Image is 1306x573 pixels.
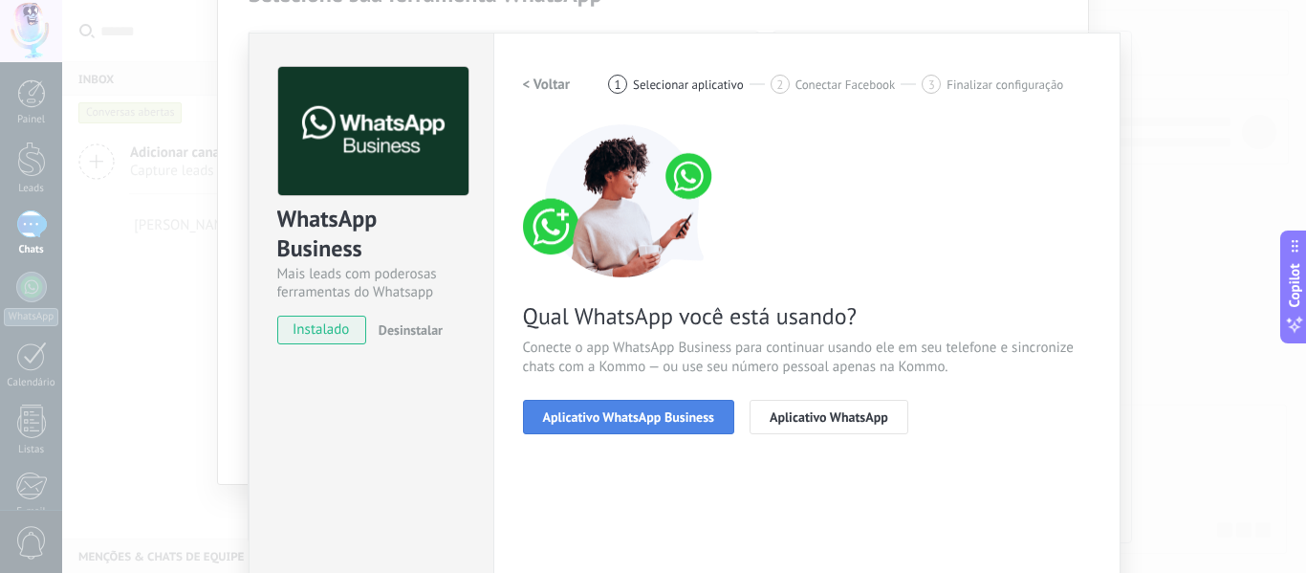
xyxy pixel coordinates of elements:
[523,339,1091,377] span: Conecte o app WhatsApp Business para continuar usando ele em seu telefone e sincronize chats com ...
[750,400,908,434] button: Aplicativo WhatsApp
[523,124,724,277] img: connect number
[633,77,744,92] span: Selecionar aplicativo
[277,265,466,301] div: Mais leads com poderosas ferramentas do Whatsapp
[770,410,888,424] span: Aplicativo WhatsApp
[928,77,935,93] span: 3
[615,77,621,93] span: 1
[278,67,468,196] img: logo_main.png
[371,316,443,344] button: Desinstalar
[776,77,783,93] span: 2
[947,77,1063,92] span: Finalizar configuração
[1285,263,1304,307] span: Copilot
[523,301,1091,331] span: Qual WhatsApp você está usando?
[523,67,571,101] button: < Voltar
[795,77,896,92] span: Conectar Facebook
[379,321,443,339] span: Desinstalar
[523,76,571,94] h2: < Voltar
[543,410,714,424] span: Aplicativo WhatsApp Business
[523,400,734,434] button: Aplicativo WhatsApp Business
[277,204,466,265] div: WhatsApp Business
[278,316,365,344] span: instalado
